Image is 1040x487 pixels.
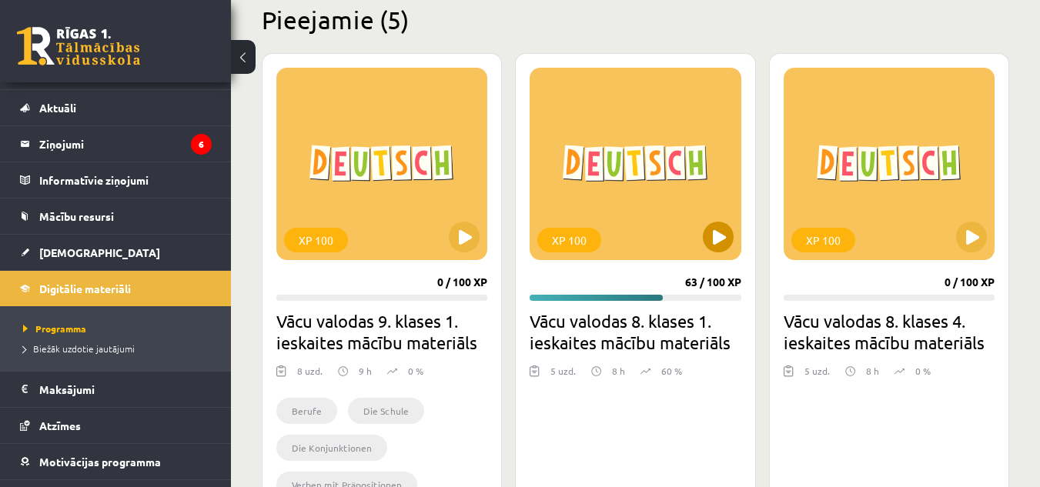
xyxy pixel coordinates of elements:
[276,398,337,424] li: Berufe
[39,209,114,223] span: Mācību resursi
[39,372,212,407] legend: Maksājumi
[791,228,855,252] div: XP 100
[530,310,741,353] h2: Vācu valodas 8. klases 1. ieskaites mācību materiāls
[20,408,212,443] a: Atzīmes
[39,455,161,469] span: Motivācijas programma
[23,342,135,355] span: Biežāk uzdotie jautājumi
[276,435,387,461] li: Die Konjunktionen
[284,228,348,252] div: XP 100
[915,364,931,378] p: 0 %
[20,444,212,479] a: Motivācijas programma
[20,372,212,407] a: Maksājumi
[537,228,601,252] div: XP 100
[550,364,576,387] div: 5 uzd.
[17,27,140,65] a: Rīgas 1. Tālmācības vidusskola
[661,364,682,378] p: 60 %
[20,235,212,270] a: [DEMOGRAPHIC_DATA]
[612,364,625,378] p: 8 h
[191,134,212,155] i: 6
[804,364,830,387] div: 5 uzd.
[20,126,212,162] a: Ziņojumi6
[20,198,212,234] a: Mācību resursi
[23,342,216,355] a: Biežāk uzdotie jautājumi
[784,310,995,353] h2: Vācu valodas 8. klases 4. ieskaites mācību materiāls
[297,364,323,387] div: 8 uzd.
[39,101,76,115] span: Aktuāli
[20,271,212,306] a: Digitālie materiāli
[39,282,131,295] span: Digitālie materiāli
[262,5,1009,35] h2: Pieejamie (5)
[20,162,212,198] a: Informatīvie ziņojumi
[866,364,879,378] p: 8 h
[408,364,423,378] p: 0 %
[276,310,487,353] h2: Vācu valodas 9. klases 1. ieskaites mācību materiāls
[20,90,212,125] a: Aktuāli
[39,126,212,162] legend: Ziņojumi
[39,419,81,432] span: Atzīmes
[23,322,86,335] span: Programma
[348,398,424,424] li: Die Schule
[39,162,212,198] legend: Informatīvie ziņojumi
[23,322,216,335] a: Programma
[359,364,372,378] p: 9 h
[39,245,160,259] span: [DEMOGRAPHIC_DATA]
